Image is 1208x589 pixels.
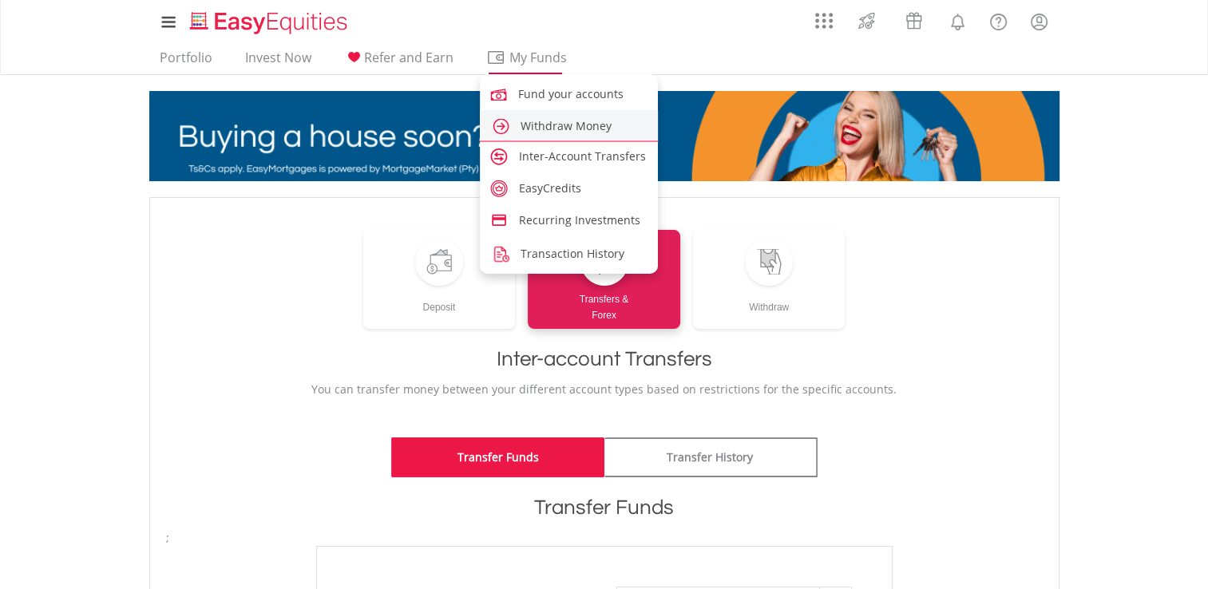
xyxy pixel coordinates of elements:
[490,180,508,197] img: easy-credits.svg
[338,49,460,74] a: Refer and Earn
[890,4,937,34] a: Vouchers
[528,286,680,323] div: Transfers & Forex
[166,381,1043,397] p: You can transfer money between your different account types based on restrictions for the specifi...
[490,148,508,165] img: account-transfer.svg
[239,49,318,74] a: Invest Now
[364,49,453,66] span: Refer and Earn
[184,4,354,36] a: Home page
[693,230,846,329] a: Withdraw
[528,230,680,329] a: Transfers &Forex
[815,12,833,30] img: grid-menu-icon.svg
[480,174,659,200] a: easy-credits.svg EasyCredits
[521,118,612,133] span: Withdraw Money
[480,238,659,267] a: transaction-history.png Transaction History
[480,110,659,140] a: caret-right.svg Withdraw Money
[805,4,843,30] a: AppsGrid
[519,148,646,164] span: Inter-Account Transfers
[518,86,624,101] span: Fund your accounts
[490,243,512,265] img: transaction-history.png
[937,4,978,36] a: Notifications
[490,211,508,229] img: credit-card.svg
[149,91,1059,181] img: EasyMortage Promotion Banner
[1019,4,1059,39] a: My Profile
[488,84,509,105] img: fund.svg
[693,286,846,315] div: Withdraw
[521,246,624,261] span: Transaction History
[854,8,880,34] img: thrive-v2.svg
[166,345,1043,374] h1: Inter-account Transfers
[480,142,659,168] a: account-transfer.svg Inter-Account Transfers
[604,437,818,477] a: Transfer History
[490,116,512,137] img: caret-right.svg
[519,212,640,227] span: Recurring Investments
[187,10,354,36] img: EasyEquities_Logo.png
[978,4,1019,36] a: FAQ's and Support
[480,78,659,108] a: fund.svg Fund your accounts
[363,286,516,315] div: Deposit
[901,8,927,34] img: vouchers-v2.svg
[480,206,659,231] a: credit-card.svg Recurring Investments
[391,437,604,477] a: Transfer Funds
[486,47,591,68] span: My Funds
[519,180,581,196] span: EasyCredits
[166,493,1043,522] h1: Transfer Funds
[153,49,219,74] a: Portfolio
[363,230,516,329] a: Deposit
